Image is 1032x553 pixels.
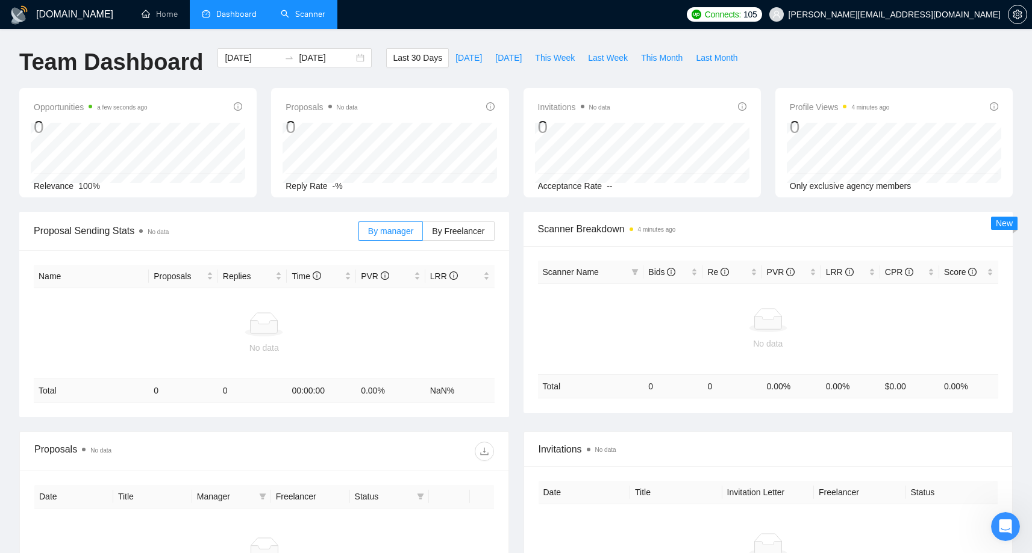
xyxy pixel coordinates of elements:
[607,181,612,191] span: --
[905,268,913,276] span: info-circle
[722,481,815,504] th: Invitation Letter
[78,181,100,191] span: 100%
[113,485,192,508] th: Title
[538,181,602,191] span: Acceptance Rate
[786,268,795,276] span: info-circle
[355,490,412,503] span: Status
[528,48,581,67] button: This Week
[234,102,242,111] span: info-circle
[292,271,321,281] span: Time
[299,51,354,64] input: End date
[154,270,204,283] span: Proposals
[743,8,757,21] span: 105
[581,48,634,67] button: Last Week
[538,374,644,398] td: Total
[333,181,343,191] span: -%
[34,265,149,288] th: Name
[996,218,1013,228] span: New
[19,48,203,76] h1: Team Dashboard
[337,104,358,111] span: No data
[425,379,495,403] td: NaN %
[634,48,689,67] button: This Month
[630,481,722,504] th: Title
[449,271,458,280] span: info-circle
[286,181,327,191] span: Reply Rate
[455,51,482,64] span: [DATE]
[638,226,676,233] time: 4 minutes ago
[643,374,702,398] td: 0
[538,116,610,138] div: 0
[667,268,675,276] span: info-circle
[595,446,616,453] span: No data
[34,100,148,114] span: Opportunities
[197,490,254,503] span: Manager
[707,267,729,277] span: Re
[223,270,274,283] span: Replies
[381,271,389,280] span: info-circle
[1009,10,1027,19] span: setting
[543,337,994,350] div: No data
[486,102,495,111] span: info-circle
[589,104,610,111] span: No data
[34,379,149,403] td: Total
[430,271,458,281] span: LRR
[257,487,269,505] span: filter
[10,5,29,25] img: logo
[790,100,890,114] span: Profile Views
[356,379,425,403] td: 0.00 %
[543,267,599,277] span: Scanner Name
[259,493,266,500] span: filter
[738,102,746,111] span: info-circle
[225,51,280,64] input: Start date
[1008,5,1027,24] button: setting
[702,374,761,398] td: 0
[286,100,357,114] span: Proposals
[821,374,880,398] td: 0.00 %
[1008,10,1027,19] a: setting
[944,267,977,277] span: Score
[149,265,218,288] th: Proposals
[826,267,854,277] span: LRR
[414,487,427,505] span: filter
[814,481,906,504] th: Freelancer
[721,268,729,276] span: info-circle
[538,100,610,114] span: Invitations
[762,374,821,398] td: 0.00 %
[34,116,148,138] div: 0
[284,53,294,63] span: to
[39,341,490,354] div: No data
[34,181,73,191] span: Relevance
[641,51,683,64] span: This Month
[218,265,287,288] th: Replies
[705,8,741,21] span: Connects:
[880,374,939,398] td: $ 0.00
[386,48,449,67] button: Last 30 Days
[588,51,628,64] span: Last Week
[495,51,522,64] span: [DATE]
[968,268,977,276] span: info-circle
[218,379,287,403] td: 0
[851,104,889,111] time: 4 minutes ago
[475,446,493,456] span: download
[202,10,210,18] span: dashboard
[449,48,489,67] button: [DATE]
[689,48,744,67] button: Last Month
[393,51,442,64] span: Last 30 Days
[629,263,641,281] span: filter
[34,442,264,461] div: Proposals
[991,512,1020,541] iframe: Intercom live chat
[286,116,357,138] div: 0
[885,267,913,277] span: CPR
[142,9,178,19] a: homeHome
[767,267,795,277] span: PVR
[535,51,575,64] span: This Week
[631,268,639,276] span: filter
[368,226,413,236] span: By manager
[192,485,271,508] th: Manager
[97,104,147,111] time: a few seconds ago
[149,379,218,403] td: 0
[772,10,781,19] span: user
[939,374,998,398] td: 0.00 %
[287,379,356,403] td: 00:00:00
[696,51,737,64] span: Last Month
